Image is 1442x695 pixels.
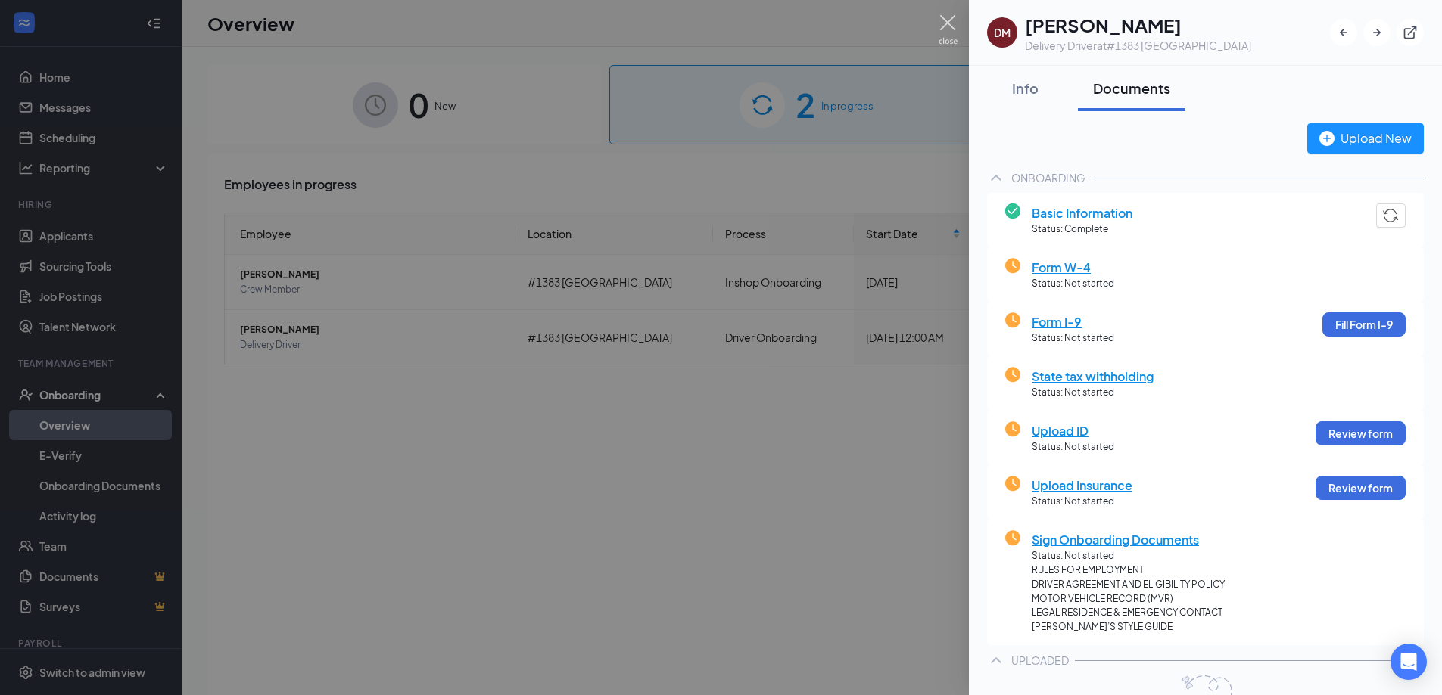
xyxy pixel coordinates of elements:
[1032,203,1132,222] span: Basic Information
[1032,592,1225,607] span: MOTOR VEHICLE RECORD (MVR)
[1397,19,1424,46] button: ExternalLink
[1363,19,1391,46] button: ArrowRight
[1032,367,1154,386] span: State tax withholding
[1391,644,1427,680] div: Open Intercom Messenger
[1032,563,1225,578] span: RULES FOR EMPLOYMENT
[1002,79,1048,98] div: Info
[1032,277,1114,291] span: Status: Not started
[987,651,1005,669] svg: ChevronUp
[1403,25,1418,40] svg: ExternalLink
[987,169,1005,187] svg: ChevronUp
[1032,578,1225,592] span: DRIVER AGREEMENT AND ELIGIBILITY POLICY
[1307,123,1424,154] button: Upload New
[1032,440,1114,455] span: Status: Not started
[994,25,1011,40] div: DM
[1025,38,1251,53] div: Delivery Driver at #1383 [GEOGRAPHIC_DATA]
[1032,222,1132,237] span: Status: Complete
[1369,25,1384,40] svg: ArrowRight
[1316,476,1406,500] button: Review form
[1032,331,1114,346] span: Status: Not started
[1319,129,1412,147] div: Upload New
[1322,312,1406,337] button: Fill Form I-9
[1032,312,1114,331] span: Form I-9
[1032,606,1225,620] span: LEGAL RESIDENCE & EMERGENCY CONTACT
[1032,476,1132,495] span: Upload Insurance
[1336,25,1351,40] svg: ArrowLeftNew
[1011,170,1085,185] div: ONBOARDING
[1330,19,1357,46] button: ArrowLeftNew
[1025,12,1251,38] h1: [PERSON_NAME]
[1032,495,1132,509] span: Status: Not started
[1032,386,1154,400] span: Status: Not started
[1032,258,1114,277] span: Form W-4
[1316,421,1406,445] button: Review form
[1011,653,1069,668] div: UPLOADED
[1032,530,1225,549] span: Sign Onboarding Documents
[1032,620,1225,634] span: [PERSON_NAME]’S STYLE GUIDE
[1093,79,1170,98] div: Documents
[1032,549,1225,563] span: Status: Not started
[1032,421,1114,440] span: Upload ID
